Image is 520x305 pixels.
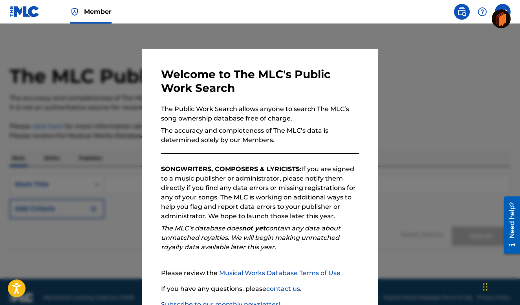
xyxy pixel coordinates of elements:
[161,104,359,123] p: The Public Work Search allows anyone to search The MLC’s song ownership database free of charge.
[498,193,520,256] iframe: Resource Center
[161,165,301,173] strong: SONGWRITERS, COMPOSERS & LYRICISTS:
[478,7,487,16] img: help
[483,275,488,299] div: Drag
[242,225,265,232] strong: not yet
[161,268,359,278] p: Please review the
[454,4,470,20] a: Public Search
[161,284,359,294] p: If you have any questions, please .
[266,285,300,292] a: contact us
[474,4,490,20] div: Help
[457,7,467,16] img: search
[9,6,40,17] img: MLC Logo
[219,269,341,277] a: Musical Works Database Terms of Use
[161,225,341,251] em: The MLC’s database does contain any data about unmatched royalties. We will begin making unmatche...
[161,164,359,221] p: If you are signed to a music publisher or administrator, please notify them directly if you find ...
[161,126,359,145] p: The accuracy and completeness of The MLC’s data is determined solely by our Members.
[495,4,511,20] div: User Menu
[481,267,520,305] iframe: Chat Widget
[84,7,112,16] span: Member
[161,68,359,95] h3: Welcome to The MLC's Public Work Search
[70,7,79,16] img: Top Rightsholder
